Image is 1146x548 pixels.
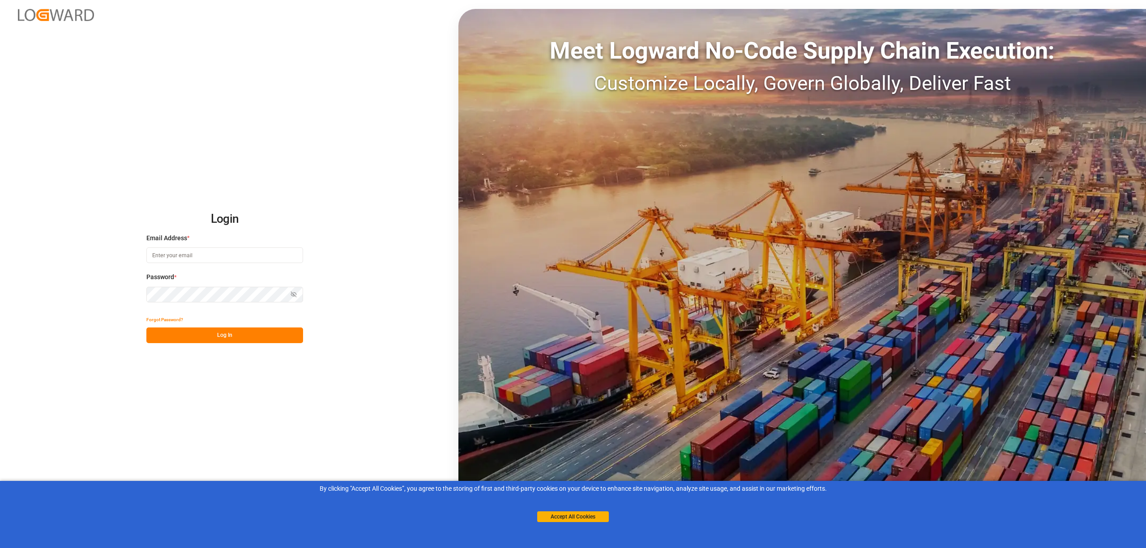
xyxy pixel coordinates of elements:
button: Forgot Password? [146,312,183,327]
div: By clicking "Accept All Cookies”, you agree to the storing of first and third-party cookies on yo... [6,484,1140,493]
div: Customize Locally, Govern Globally, Deliver Fast [458,68,1146,98]
button: Accept All Cookies [537,511,609,522]
img: Logward_new_orange.png [18,9,94,21]
button: Log In [146,327,303,343]
span: Email Address [146,234,187,243]
div: Meet Logward No-Code Supply Chain Execution: [458,34,1146,68]
input: Enter your email [146,247,303,263]
h2: Login [146,205,303,234]
span: Password [146,272,174,282]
